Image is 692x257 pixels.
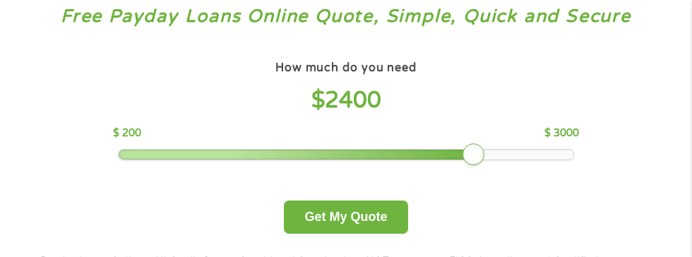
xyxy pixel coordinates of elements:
h3: Free Payday Loans Online Quote, Simple, Quick and Secure [13,5,679,28]
p: $ 3000 [544,126,579,141]
button: Get My Quote [284,201,407,234]
p: $ 200 [113,126,141,141]
h4: $ [113,86,578,115]
h4: How much do you need [275,61,417,76]
span: 2400 [325,87,381,114]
